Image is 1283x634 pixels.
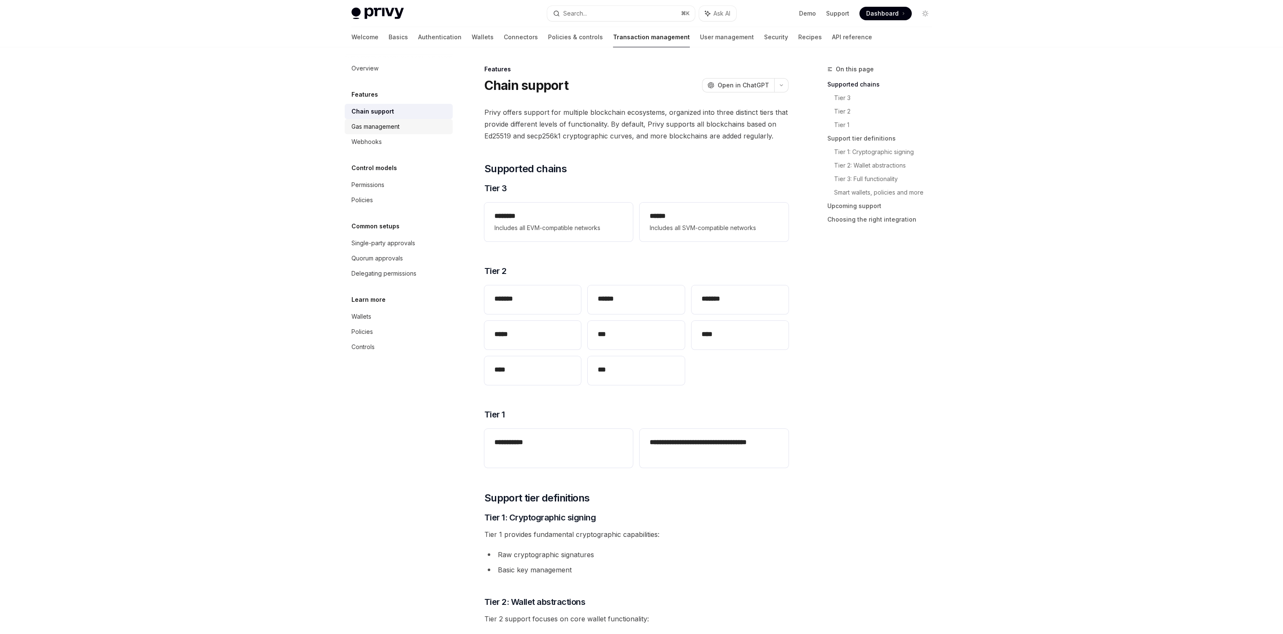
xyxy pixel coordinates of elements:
[351,312,371,322] div: Wallets
[351,195,373,205] div: Policies
[832,27,872,47] a: API reference
[484,564,789,576] li: Basic key management
[613,27,690,47] a: Transaction management
[351,238,415,248] div: Single-party approvals
[345,266,453,281] a: Delegating permissions
[351,106,394,117] div: Chain support
[640,203,788,241] a: **** *Includes all SVM-compatible networks
[351,268,416,279] div: Delegating permissions
[713,9,730,18] span: Ask AI
[834,91,939,105] a: Tier 3
[484,596,586,608] span: Tier 2: Wallet abstractions
[504,27,538,47] a: Connectors
[351,327,373,337] div: Policies
[834,105,939,118] a: Tier 2
[866,9,899,18] span: Dashboard
[699,6,736,21] button: Ask AI
[484,182,507,194] span: Tier 3
[351,163,397,173] h5: Control models
[494,223,623,233] span: Includes all EVM-compatible networks
[351,8,404,19] img: light logo
[484,409,505,420] span: Tier 1
[702,78,774,92] button: Open in ChatGPT
[351,253,403,263] div: Quorum approvals
[563,8,587,19] div: Search...
[351,89,378,100] h5: Features
[650,223,778,233] span: Includes all SVM-compatible networks
[484,549,789,561] li: Raw cryptographic signatures
[548,27,603,47] a: Policies & controls
[389,27,408,47] a: Basics
[345,119,453,134] a: Gas management
[681,10,690,17] span: ⌘ K
[834,186,939,199] a: Smart wallets, policies and more
[484,265,507,277] span: Tier 2
[351,221,400,231] h5: Common setups
[484,162,567,176] span: Supported chains
[345,324,453,339] a: Policies
[418,27,462,47] a: Authentication
[351,295,386,305] h5: Learn more
[351,180,384,190] div: Permissions
[345,192,453,208] a: Policies
[484,106,789,142] span: Privy offers support for multiple blockchain ecosystems, organized into three distinct tiers that...
[826,9,849,18] a: Support
[836,64,874,74] span: On this page
[351,342,375,352] div: Controls
[918,7,932,20] button: Toggle dark mode
[345,61,453,76] a: Overview
[345,236,453,251] a: Single-party approvals
[484,512,596,523] span: Tier 1: Cryptographic signing
[798,27,822,47] a: Recipes
[764,27,788,47] a: Security
[834,172,939,186] a: Tier 3: Full functionality
[718,81,769,89] span: Open in ChatGPT
[484,613,789,625] span: Tier 2 support focuses on core wallet functionality:
[834,159,939,172] a: Tier 2: Wallet abstractions
[345,339,453,355] a: Controls
[345,177,453,192] a: Permissions
[351,137,382,147] div: Webhooks
[484,203,633,241] a: **** ***Includes all EVM-compatible networks
[799,9,816,18] a: Demo
[827,199,939,213] a: Upcoming support
[484,528,789,540] span: Tier 1 provides fundamental cryptographic capabilities:
[834,118,939,132] a: Tier 1
[827,213,939,226] a: Choosing the right integration
[345,134,453,149] a: Webhooks
[345,104,453,119] a: Chain support
[351,63,378,73] div: Overview
[351,27,378,47] a: Welcome
[827,78,939,91] a: Supported chains
[351,122,400,132] div: Gas management
[827,132,939,145] a: Support tier definitions
[700,27,754,47] a: User management
[345,251,453,266] a: Quorum approvals
[834,145,939,159] a: Tier 1: Cryptographic signing
[345,309,453,324] a: Wallets
[859,7,912,20] a: Dashboard
[484,491,590,505] span: Support tier definitions
[547,6,695,21] button: Search...⌘K
[484,65,789,73] div: Features
[484,78,568,93] h1: Chain support
[472,27,494,47] a: Wallets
